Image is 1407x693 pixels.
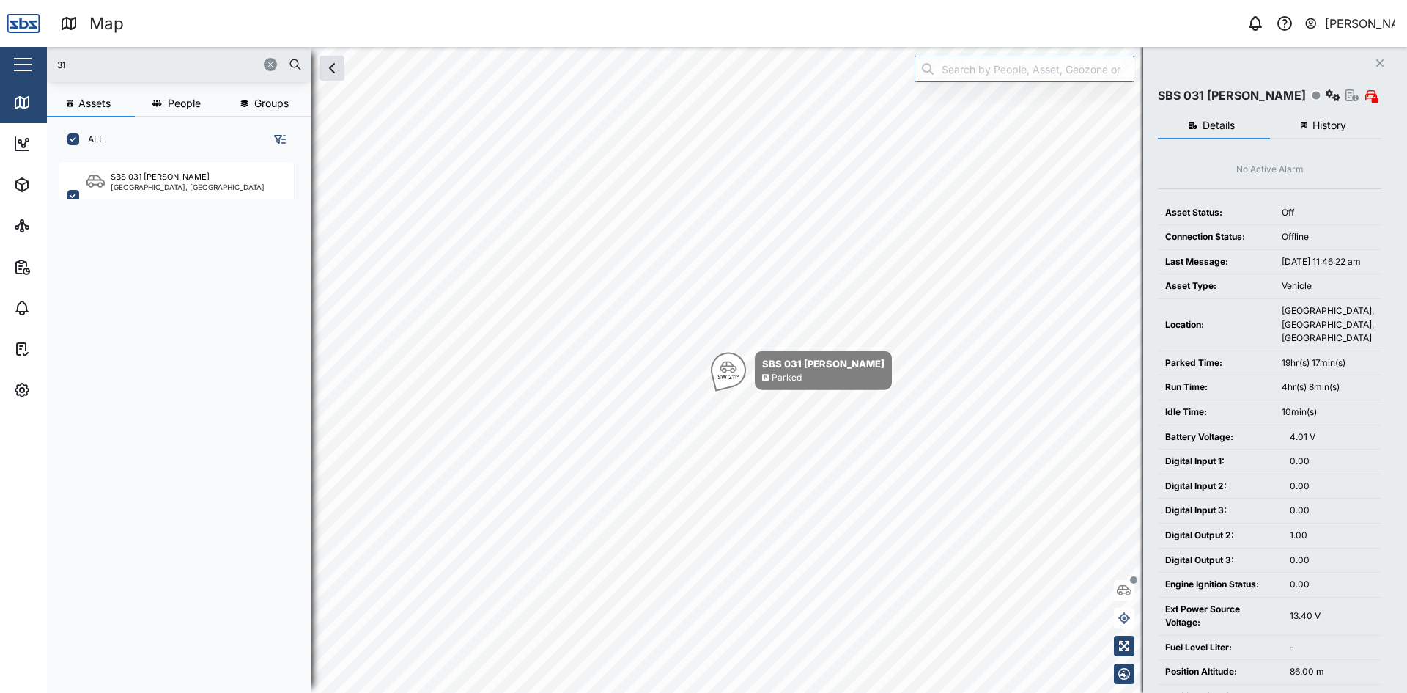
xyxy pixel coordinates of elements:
div: Asset Type: [1165,279,1267,293]
div: SBS 031 [PERSON_NAME] [1158,87,1306,105]
div: 0.00 [1290,578,1374,592]
div: Digital Input 1: [1165,455,1275,469]
div: [GEOGRAPHIC_DATA], [GEOGRAPHIC_DATA] [111,183,265,191]
div: Settings [38,382,90,398]
div: Engine Ignition Status: [1165,578,1275,592]
button: [PERSON_NAME] [1304,13,1395,34]
div: Vehicle [1282,279,1374,293]
div: Tasks [38,341,78,357]
div: Off [1282,206,1374,220]
div: 19hr(s) 17min(s) [1282,356,1374,370]
input: Search assets or drivers [56,54,302,76]
div: Fuel Level Liter: [1165,641,1275,655]
span: Groups [254,98,289,109]
div: Offline [1282,230,1374,244]
div: 0.00 [1290,455,1374,469]
div: Reports [38,259,88,275]
div: Last Message: [1165,255,1267,269]
div: Digital Input 2: [1165,480,1275,494]
div: Parked [772,371,802,385]
div: Map [89,11,124,37]
div: grid [59,157,310,681]
div: Assets [38,177,84,193]
div: 4hr(s) 8min(s) [1282,381,1374,395]
div: [GEOGRAPHIC_DATA], [GEOGRAPHIC_DATA], [GEOGRAPHIC_DATA] [1282,304,1374,345]
input: Search by People, Asset, Geozone or Place [915,56,1134,82]
span: People [168,98,201,109]
div: [PERSON_NAME] [1325,15,1395,33]
span: History [1312,120,1346,131]
div: Run Time: [1165,381,1267,395]
div: Digital Output 3: [1165,554,1275,568]
div: Idle Time: [1165,406,1267,419]
div: SBS 031 [PERSON_NAME] [111,171,210,183]
div: 0.00 [1290,480,1374,494]
span: Assets [78,98,111,109]
div: 0.00 [1290,554,1374,568]
div: 4.01 V [1290,430,1374,444]
img: Main Logo [7,7,40,40]
div: Location: [1165,318,1267,332]
div: Battery Voltage: [1165,430,1275,444]
div: 0.00 [1290,504,1374,518]
div: Map [38,95,71,111]
div: 1.00 [1290,529,1374,543]
label: ALL [79,133,104,145]
canvas: Map [47,47,1407,693]
div: Alarms [38,300,84,316]
div: Map marker [711,351,892,390]
div: 13.40 V [1290,609,1374,623]
div: 86.00 m [1290,665,1374,679]
div: [DATE] 11:46:22 am [1282,255,1374,269]
div: - [1290,641,1374,655]
div: Position Altitude: [1165,665,1275,679]
div: Asset Status: [1165,206,1267,220]
div: 10min(s) [1282,406,1374,419]
div: Digital Input 3: [1165,504,1275,518]
div: Sites [38,218,73,234]
div: SBS 031 [PERSON_NAME] [762,356,885,371]
div: Parked Time: [1165,356,1267,370]
div: No Active Alarm [1236,163,1304,177]
div: Digital Output 2: [1165,529,1275,543]
span: Details [1203,120,1235,131]
div: SW 211° [717,374,739,380]
div: Dashboard [38,136,104,152]
div: Connection Status: [1165,230,1267,244]
div: Ext Power Source Voltage: [1165,603,1275,630]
